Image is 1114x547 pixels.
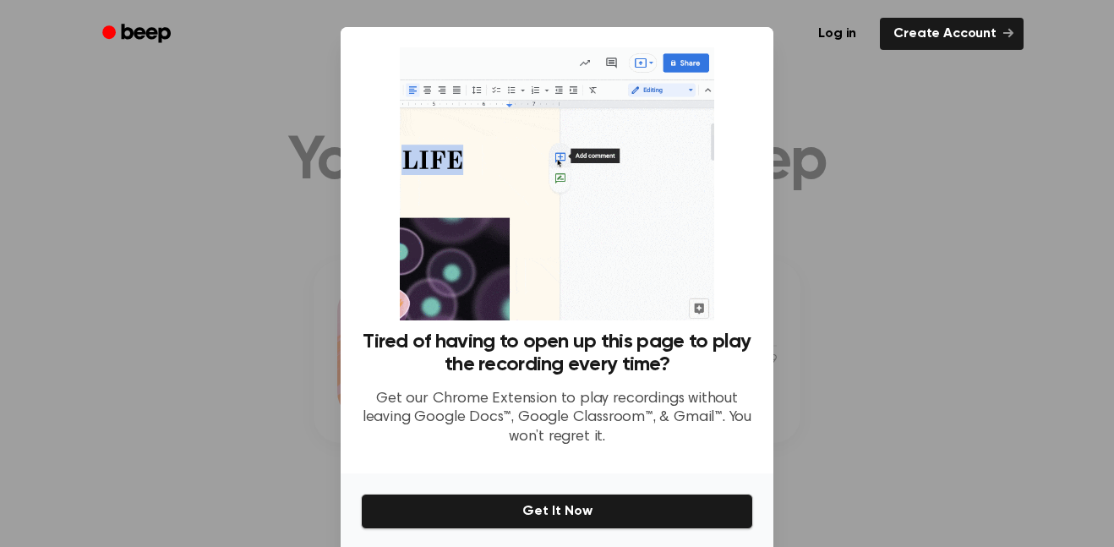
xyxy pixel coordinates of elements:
a: Log in [805,18,870,50]
h3: Tired of having to open up this page to play the recording every time? [361,331,753,376]
a: Beep [90,18,186,51]
p: Get our Chrome Extension to play recordings without leaving Google Docs™, Google Classroom™, & Gm... [361,390,753,447]
a: Create Account [880,18,1024,50]
img: Beep extension in action [400,47,713,320]
button: Get It Now [361,494,753,529]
